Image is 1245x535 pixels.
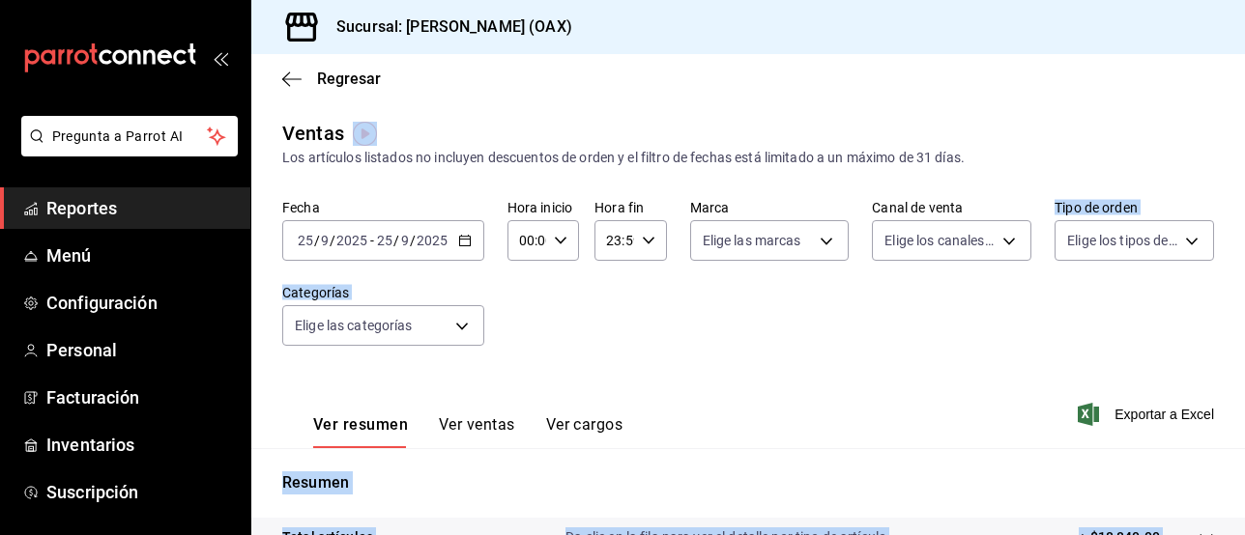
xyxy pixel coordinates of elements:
[282,70,381,88] button: Regresar
[46,479,235,505] span: Suscripción
[46,195,235,221] span: Reportes
[213,50,228,66] button: open_drawer_menu
[320,233,330,248] input: --
[335,233,368,248] input: ----
[282,201,484,214] label: Fecha
[295,316,413,335] span: Elige las categorías
[546,415,623,448] button: Ver cargos
[330,233,335,248] span: /
[439,415,515,448] button: Ver ventas
[416,233,449,248] input: ----
[400,233,410,248] input: --
[393,233,399,248] span: /
[872,201,1031,214] label: Canal de venta
[370,233,374,248] span: -
[282,471,1214,494] p: Resumen
[282,119,344,148] div: Ventas
[507,201,579,214] label: Hora inicio
[46,337,235,363] span: Personal
[21,116,238,156] button: Pregunta a Parrot AI
[282,286,484,299] label: Categorías
[321,15,572,39] h3: Sucursal: [PERSON_NAME] (OAX)
[52,127,208,147] span: Pregunta a Parrot AI
[282,148,1214,168] div: Los artículos listados no incluyen descuentos de orden y el filtro de fechas está limitado a un m...
[14,140,238,160] a: Pregunta a Parrot AI
[297,233,314,248] input: --
[376,233,393,248] input: --
[46,384,235,410] span: Facturación
[46,432,235,458] span: Inventarios
[313,415,622,448] div: navigation tabs
[46,242,235,268] span: Menú
[703,231,801,250] span: Elige las marcas
[1055,201,1214,214] label: Tipo de orden
[317,70,381,88] span: Regresar
[884,231,996,250] span: Elige los canales de venta
[690,201,850,214] label: Marca
[314,233,320,248] span: /
[410,233,416,248] span: /
[1067,231,1178,250] span: Elige los tipos de orden
[594,201,666,214] label: Hora fin
[46,290,235,316] span: Configuración
[1082,403,1214,426] button: Exportar a Excel
[313,415,408,448] button: Ver resumen
[353,122,377,146] img: Tooltip marker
